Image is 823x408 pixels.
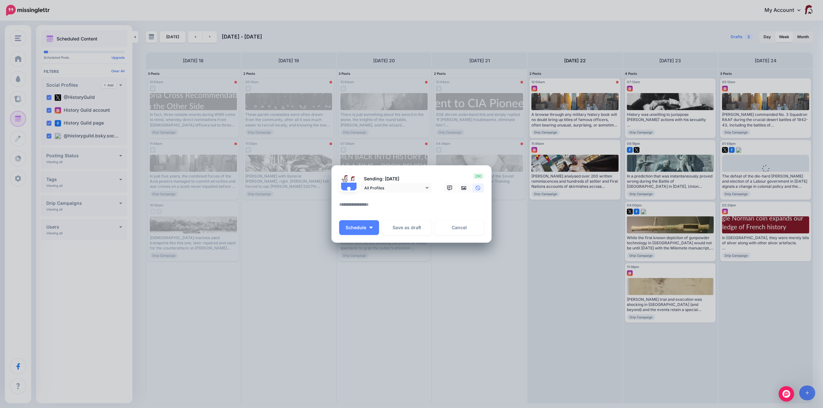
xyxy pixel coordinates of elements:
[382,220,431,235] button: Save as draft
[349,175,357,183] img: Hu3l9d_N-52559.jpg
[364,185,424,191] span: All Profiles
[779,386,794,402] div: Open Intercom Messenger
[346,225,366,230] span: Schedule
[361,183,432,193] a: All Profiles
[435,220,484,235] a: Cancel
[369,227,373,229] img: arrow-down-white.png
[361,175,432,183] p: Sending: [DATE]
[341,175,349,183] img: 107731654_100216411778643_5832032346804107827_n-bsa91741.jpg
[341,183,357,198] img: user_default_image.png
[339,220,379,235] button: Schedule
[473,173,484,179] span: 280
